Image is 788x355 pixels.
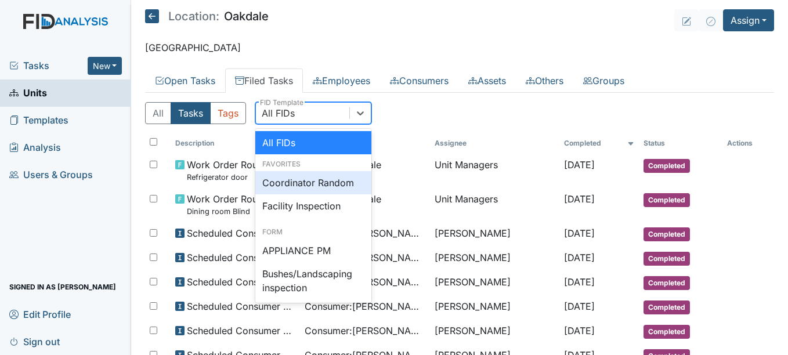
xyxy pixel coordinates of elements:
span: Completed [644,159,690,173]
button: Tags [210,102,246,124]
div: Coordinator Random [255,171,371,194]
td: [PERSON_NAME] [430,295,560,319]
th: Toggle SortBy [171,133,301,153]
div: Type filter [145,102,246,124]
div: Form [255,227,371,237]
span: [DATE] [564,300,595,312]
span: Completed [644,325,690,339]
th: Toggle SortBy [559,133,639,153]
span: Sign out [9,332,60,350]
h5: Oakdale [145,9,269,23]
span: Scheduled Consumer Chart Review [187,299,296,313]
div: CAMERA Work Order [255,299,371,323]
span: Location: [168,10,219,22]
td: [PERSON_NAME] [430,270,560,295]
span: [DATE] [564,276,595,288]
td: [PERSON_NAME] [430,319,560,343]
small: Refrigerator door [187,172,273,183]
a: Groups [573,68,634,93]
a: Consumers [380,68,458,93]
td: [PERSON_NAME] [430,222,560,246]
span: Scheduled Consumer Chart Review [187,324,296,338]
a: Filed Tasks [225,68,303,93]
div: All FIDs [262,106,295,120]
a: Tasks [9,59,88,73]
span: Signed in as [PERSON_NAME] [9,278,116,296]
span: [DATE] [564,227,595,239]
a: Open Tasks [145,68,225,93]
span: Completed [644,252,690,266]
td: Unit Managers [430,187,560,222]
span: [DATE] [564,193,595,205]
span: Completed [644,227,690,241]
div: Facility Inspection [255,194,371,218]
th: Assignee [430,133,560,153]
th: Actions [722,133,774,153]
a: Others [516,68,573,93]
td: Unit Managers [430,153,560,187]
span: Work Order Routine Dining room Blind [187,192,273,217]
span: Consumer : [PERSON_NAME] [305,324,425,338]
span: Completed [644,276,690,290]
span: Analysis [9,139,61,157]
button: Tasks [171,102,211,124]
button: New [88,57,122,75]
span: Edit Profile [9,305,71,323]
a: Employees [303,68,380,93]
span: Templates [9,111,68,129]
a: Assets [458,68,516,93]
p: [GEOGRAPHIC_DATA] [145,41,774,55]
td: [PERSON_NAME] [430,246,560,270]
div: APPLIANCE PM [255,239,371,262]
th: Toggle SortBy [639,133,722,153]
span: Completed [644,193,690,207]
button: Assign [723,9,774,31]
div: All FIDs [255,131,371,154]
span: Units [9,84,47,102]
div: Favorites [255,159,371,169]
input: Toggle All Rows Selected [150,138,157,146]
span: [DATE] [564,252,595,263]
span: Completed [644,300,690,314]
span: [DATE] [564,159,595,171]
span: [DATE] [564,325,595,336]
div: Bushes/Landscaping inspection [255,262,371,299]
span: Work Order Routine Refrigerator door [187,158,273,183]
span: Scheduled Consumer Chart Review [187,275,296,289]
span: Consumer : [PERSON_NAME] [305,299,425,313]
span: Users & Groups [9,166,93,184]
span: Scheduled Consumer Chart Review [187,251,296,265]
small: Dining room Blind [187,206,273,217]
span: Scheduled Consumer Chart Review [187,226,296,240]
button: All [145,102,171,124]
